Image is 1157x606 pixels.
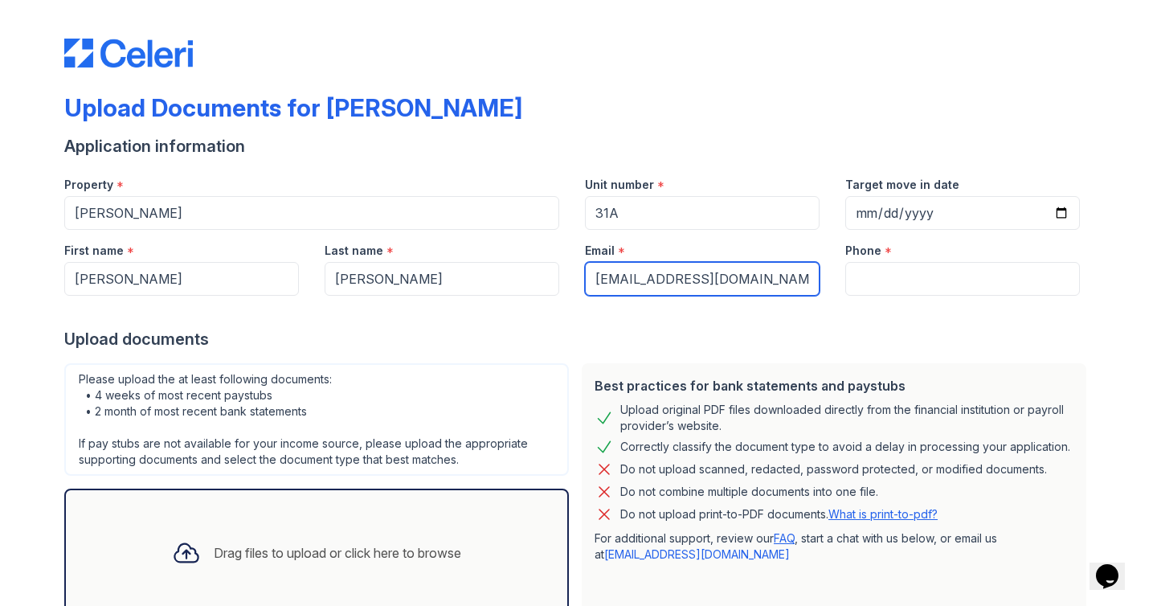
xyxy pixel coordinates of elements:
div: Please upload the at least following documents: • 4 weeks of most recent paystubs • 2 month of mo... [64,363,569,476]
div: Upload documents [64,328,1093,350]
a: What is print-to-pdf? [828,507,938,521]
label: First name [64,243,124,259]
div: Best practices for bank statements and paystubs [595,376,1073,395]
div: Do not combine multiple documents into one file. [620,482,878,502]
a: [EMAIL_ADDRESS][DOMAIN_NAME] [604,547,790,561]
div: Correctly classify the document type to avoid a delay in processing your application. [620,437,1070,457]
div: Upload original PDF files downloaded directly from the financial institution or payroll provider’... [620,402,1073,434]
div: Upload Documents for [PERSON_NAME] [64,93,522,122]
a: FAQ [774,531,795,545]
div: Drag files to upload or click here to browse [214,543,461,563]
label: Email [585,243,615,259]
label: Phone [845,243,881,259]
label: Unit number [585,177,654,193]
label: Target move in date [845,177,959,193]
div: Application information [64,135,1093,158]
label: Property [64,177,113,193]
label: Last name [325,243,383,259]
p: For additional support, review our , start a chat with us below, or email us at [595,530,1073,563]
p: Do not upload print-to-PDF documents. [620,506,938,522]
div: Do not upload scanned, redacted, password protected, or modified documents. [620,460,1047,479]
iframe: chat widget [1090,542,1141,590]
img: CE_Logo_Blue-a8612792a0a2168367f1c8372b55b34899dd931a85d93a1a3d3e32e68fde9ad4.png [64,39,193,68]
